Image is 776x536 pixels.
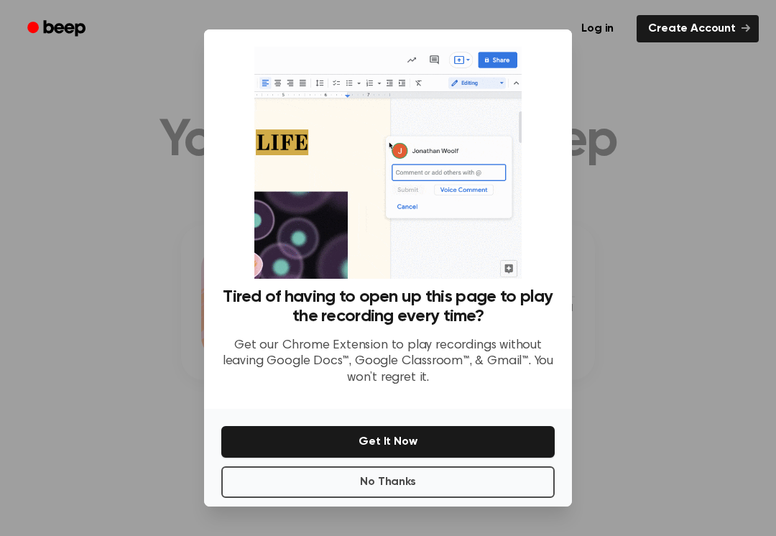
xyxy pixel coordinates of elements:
[567,12,628,45] a: Log in
[254,47,521,279] img: Beep extension in action
[637,15,759,42] a: Create Account
[221,466,555,498] button: No Thanks
[221,426,555,458] button: Get It Now
[221,287,555,326] h3: Tired of having to open up this page to play the recording every time?
[17,15,98,43] a: Beep
[221,338,555,387] p: Get our Chrome Extension to play recordings without leaving Google Docs™, Google Classroom™, & Gm...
